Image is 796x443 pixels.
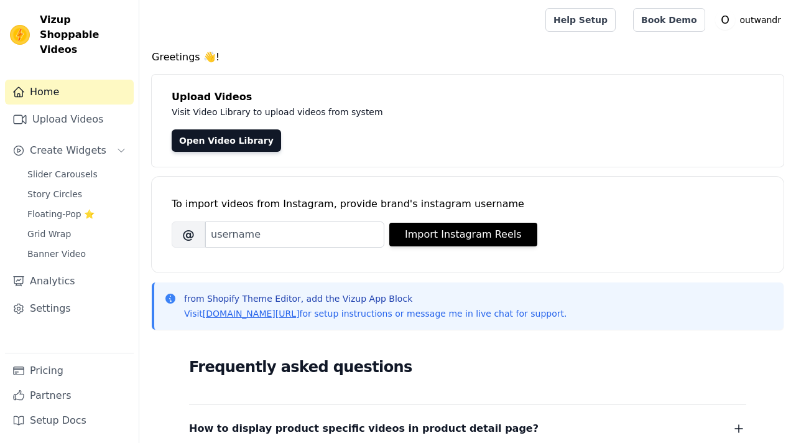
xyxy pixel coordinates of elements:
[40,12,129,57] span: Vizup Shoppable Videos
[205,222,384,248] input: username
[172,129,281,152] a: Open Video Library
[30,143,106,158] span: Create Widgets
[184,307,567,320] p: Visit for setup instructions or message me in live chat for support.
[172,105,729,119] p: Visit Video Library to upload videos from system
[735,9,786,31] p: outwandr
[27,228,71,240] span: Grid Wrap
[172,197,764,212] div: To import videos from Instagram, provide brand's instagram username
[5,107,134,132] a: Upload Videos
[5,383,134,408] a: Partners
[545,8,616,32] a: Help Setup
[20,245,134,263] a: Banner Video
[5,408,134,433] a: Setup Docs
[20,166,134,183] a: Slider Carousels
[5,296,134,321] a: Settings
[152,50,784,65] h4: Greetings 👋!
[20,225,134,243] a: Grid Wrap
[5,358,134,383] a: Pricing
[172,90,764,105] h4: Upload Videos
[189,420,539,437] span: How to display product specific videos in product detail page?
[189,420,746,437] button: How to display product specific videos in product detail page?
[389,223,537,246] button: Import Instagram Reels
[5,80,134,105] a: Home
[721,14,729,26] text: O
[172,222,205,248] span: @
[203,309,300,319] a: [DOMAIN_NAME][URL]
[20,185,134,203] a: Story Circles
[633,8,705,32] a: Book Demo
[27,188,82,200] span: Story Circles
[27,168,98,180] span: Slider Carousels
[5,269,134,294] a: Analytics
[715,9,786,31] button: O outwandr
[27,208,95,220] span: Floating-Pop ⭐
[189,355,746,380] h2: Frequently asked questions
[10,25,30,45] img: Vizup
[5,138,134,163] button: Create Widgets
[27,248,86,260] span: Banner Video
[184,292,567,305] p: from Shopify Theme Editor, add the Vizup App Block
[20,205,134,223] a: Floating-Pop ⭐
